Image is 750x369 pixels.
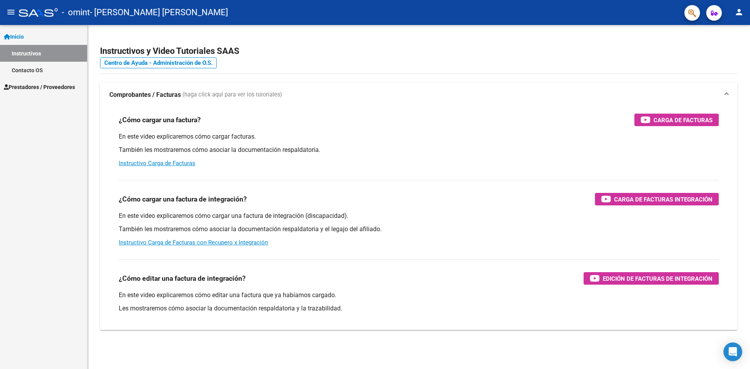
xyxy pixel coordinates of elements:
[4,32,24,41] span: Inicio
[100,44,737,59] h2: Instructivos y Video Tutoriales SAAS
[90,4,228,21] span: - [PERSON_NAME] [PERSON_NAME]
[109,91,181,99] strong: Comprobantes / Facturas
[119,194,247,205] h3: ¿Cómo cargar una factura de integración?
[100,57,217,68] a: Centro de Ayuda - Administración de O.S.
[119,132,719,141] p: En este video explicaremos cómo cargar facturas.
[119,160,195,167] a: Instructivo Carga de Facturas
[119,239,268,246] a: Instructivo Carga de Facturas con Recupero x Integración
[584,272,719,285] button: Edición de Facturas de integración
[62,4,90,21] span: - omint
[119,212,719,220] p: En este video explicaremos cómo cargar una factura de integración (discapacidad).
[182,91,282,99] span: (haga click aquí para ver los tutoriales)
[723,342,742,361] div: Open Intercom Messenger
[119,146,719,154] p: También les mostraremos cómo asociar la documentación respaldatoria.
[614,194,712,204] span: Carga de Facturas Integración
[119,291,719,299] p: En este video explicaremos cómo editar una factura que ya habíamos cargado.
[119,114,201,125] h3: ¿Cómo cargar una factura?
[734,7,744,17] mat-icon: person
[595,193,719,205] button: Carga de Facturas Integración
[100,82,737,107] mat-expansion-panel-header: Comprobantes / Facturas (haga click aquí para ver los tutoriales)
[654,115,712,125] span: Carga de Facturas
[4,83,75,91] span: Prestadores / Proveedores
[6,7,16,17] mat-icon: menu
[119,225,719,234] p: También les mostraremos cómo asociar la documentación respaldatoria y el legajo del afiliado.
[634,114,719,126] button: Carga de Facturas
[100,107,737,330] div: Comprobantes / Facturas (haga click aquí para ver los tutoriales)
[119,304,719,313] p: Les mostraremos cómo asociar la documentación respaldatoria y la trazabilidad.
[603,274,712,283] span: Edición de Facturas de integración
[119,273,246,284] h3: ¿Cómo editar una factura de integración?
